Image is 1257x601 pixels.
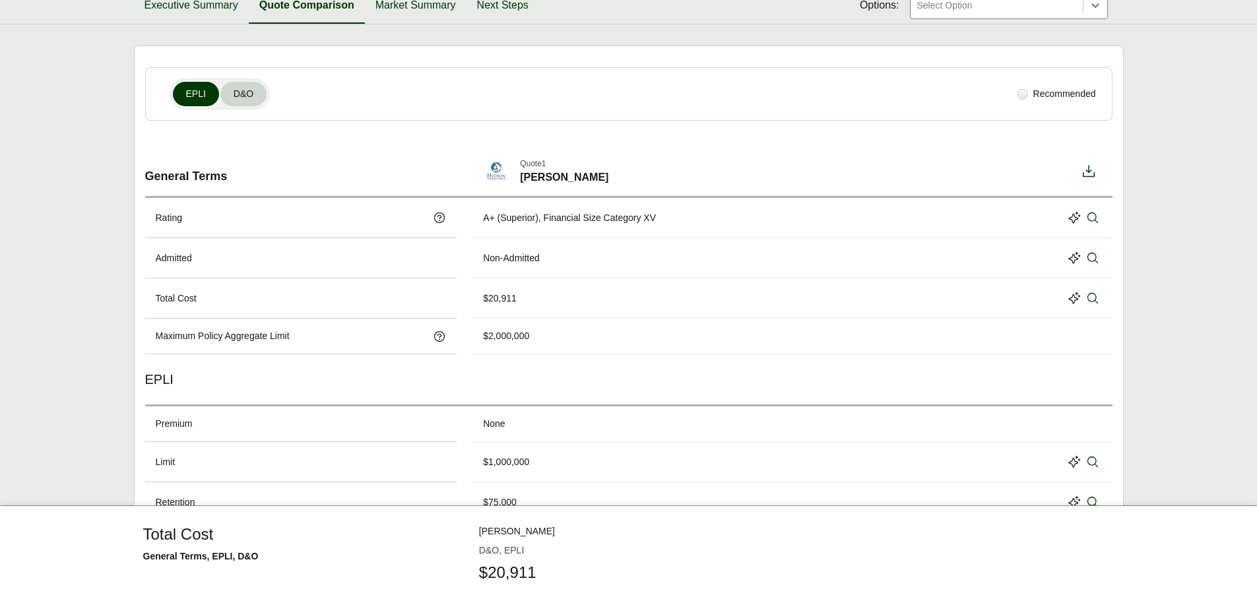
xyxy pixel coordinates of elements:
span: [PERSON_NAME] [520,170,608,185]
p: Retention [156,495,195,509]
p: Premium [156,417,193,431]
img: Hudson-Logo [483,158,509,184]
p: Admitted [156,251,192,265]
span: EPLI [186,87,206,101]
p: Rating [156,211,182,225]
span: Quote 1 [520,158,608,170]
div: EPLI [145,354,1112,406]
div: Inception [483,536,521,550]
div: $75,000 [483,495,517,509]
div: $1,000,000 [483,455,529,469]
button: D&O [220,82,267,106]
p: Total Cost [156,292,197,305]
button: Download option [1076,158,1102,185]
div: Recommended [1012,82,1101,106]
div: $2,000,000 [483,329,529,343]
div: $20,911 [483,292,517,305]
p: Continuity Date [156,576,219,590]
div: None [483,576,505,590]
button: EPLI [173,82,219,106]
p: Limit [156,455,176,469]
div: Non-Admitted [483,251,540,265]
div: None [483,417,505,431]
p: Maximum Policy Aggregate Limit [156,329,290,343]
div: A+ (Superior), Financial Size Category XV [483,211,656,225]
p: Pending Prior Dates [156,536,238,550]
span: D&O [234,87,253,101]
div: General Terms [145,147,457,196]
